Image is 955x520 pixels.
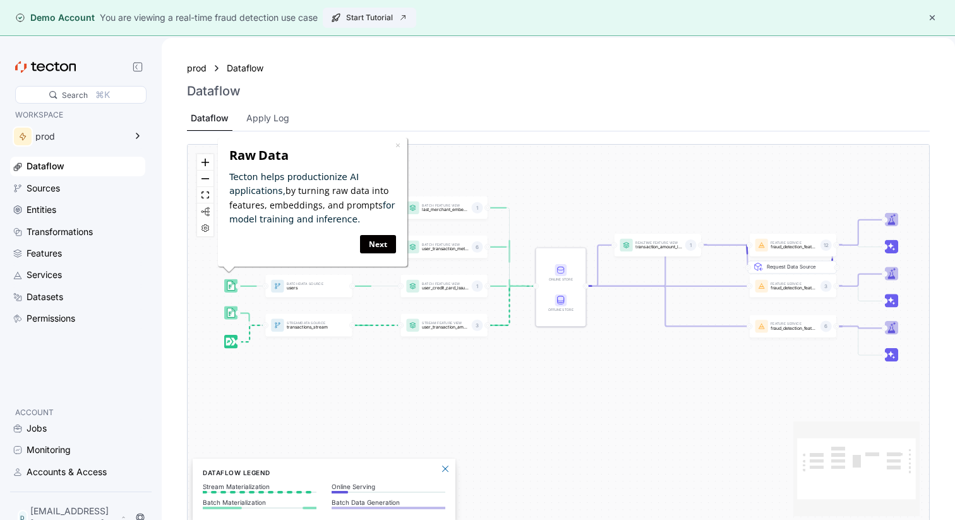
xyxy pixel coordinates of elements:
[187,83,241,99] h3: Dataflow
[820,321,832,332] div: 6
[287,322,333,325] p: Stream Data Source
[332,483,445,490] p: Online Serving
[332,499,445,506] p: Batch Data Generation
[759,238,848,251] div: Request Data Source
[422,246,469,251] p: user_transaction_metrics
[27,159,64,173] div: Dataflow
[10,419,145,438] a: Jobs
[62,89,88,101] div: Search
[422,282,469,286] p: Batch Feature View
[197,154,213,171] button: zoom in
[400,197,487,219] a: Batch Feature Viewlast_merchant_embedding1
[100,11,318,25] div: You are viewing a real-time fraud detection use case
[771,323,817,326] p: Feature Service
[422,325,469,329] p: user_transaction_amount_totals
[10,200,145,219] a: Entities
[546,294,575,313] div: Offline Store
[197,154,213,236] div: React Flow controls
[27,443,71,457] div: Monitoring
[236,325,264,342] g: Edge from dataSource:transactions_stream_stream_source to dataSource:transactions_stream
[227,61,271,75] a: Dataflow
[15,86,147,104] div: Search⌘K
[484,247,534,286] g: Edge from featureView:user_transaction_metrics to STORE
[422,204,469,207] p: Batch Feature View
[422,207,469,212] p: last_merchant_embedding
[13,32,180,89] p: by turning raw data into features, embeddings, and prompts
[10,244,145,263] a: Features
[10,309,145,328] a: Permissions
[27,465,107,479] div: Accounts & Access
[15,11,95,24] div: Demo Account
[191,111,229,125] div: Dataflow
[187,61,207,75] a: prod
[583,286,748,327] g: Edge from STORE to featureService:fraud_detection_feature_service
[27,203,56,217] div: Entities
[265,314,352,337] a: StreamData Sourcetransactions_stream
[767,263,831,318] div: Request Data Source
[27,290,63,304] div: Datasets
[179,1,184,13] a: ×
[471,241,483,253] div: 6
[614,234,700,257] a: Realtime Feature Viewtransaction_amount_is_higher_than_average1
[471,202,483,214] div: 1
[422,243,469,246] p: Batch Feature View
[400,275,487,298] a: Batch Feature Viewuser_credit_card_issuer1
[197,187,213,203] button: fit view
[471,281,483,292] div: 1
[203,483,316,490] p: Stream Materialization
[422,286,469,290] p: user_credit_card_issuer
[546,264,575,282] div: Online Store
[27,268,62,282] div: Services
[197,171,213,187] button: zoom out
[27,421,47,435] div: Jobs
[400,236,487,258] a: Batch Feature Viewuser_transaction_metrics6
[750,234,836,257] a: Feature Servicefraud_detection_feature_service:v212
[10,287,145,306] a: Datasets
[422,322,469,325] p: Stream Feature View
[27,181,60,195] div: Sources
[546,277,575,282] div: Online Store
[750,315,836,338] div: Feature Servicefraud_detection_feature_service6
[438,461,453,476] button: Close Legend Panel
[331,8,408,27] span: Start Tutorial
[834,327,883,329] g: Edge from featureService:fraud_detection_feature_service to Trainer_featureService:fraud_detectio...
[400,314,487,337] a: Stream Feature Viewuser_transaction_amount_totals3
[10,440,145,459] a: Monitoring
[832,245,833,268] g: Edge from featureService:fraud_detection_feature_service:v2 to REQ_featureService:fraud_detection...
[287,282,333,286] p: Batch Data Source
[27,225,93,239] div: Transformations
[203,499,316,506] p: Batch Materialization
[179,1,184,15] div: Close tooltip
[246,111,289,125] div: Apply Log
[750,275,836,298] a: Feature Servicefraud_detection_feature_service_streaming3
[13,9,180,26] h3: Raw Data
[834,220,883,245] g: Edge from featureService:fraud_detection_feature_service:v2 to Trainer_featureService:fraud_detec...
[583,245,748,286] g: Edge from STORE to featureService:fraud_detection_feature_service:v2
[635,241,682,245] p: Realtime Feature View
[95,88,110,102] div: ⌘K
[484,286,534,325] g: Edge from featureView:user_transaction_amount_totals to STORE
[771,326,817,330] p: fraud_detection_feature_service
[10,265,145,284] a: Services
[323,8,416,28] button: Start Tutorial
[15,406,140,419] p: ACCOUNT
[484,208,534,286] g: Edge from featureView:last_merchant_embedding to STORE
[834,245,883,247] g: Edge from featureService:fraud_detection_feature_service:v2 to Inference_featureService:fraud_det...
[27,311,75,325] div: Permissions
[15,109,140,121] p: WORKSPACE
[635,245,682,249] p: transaction_amount_is_higher_than_average
[265,275,352,298] a: BatchData Sourceusers
[546,307,575,312] div: Offline Store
